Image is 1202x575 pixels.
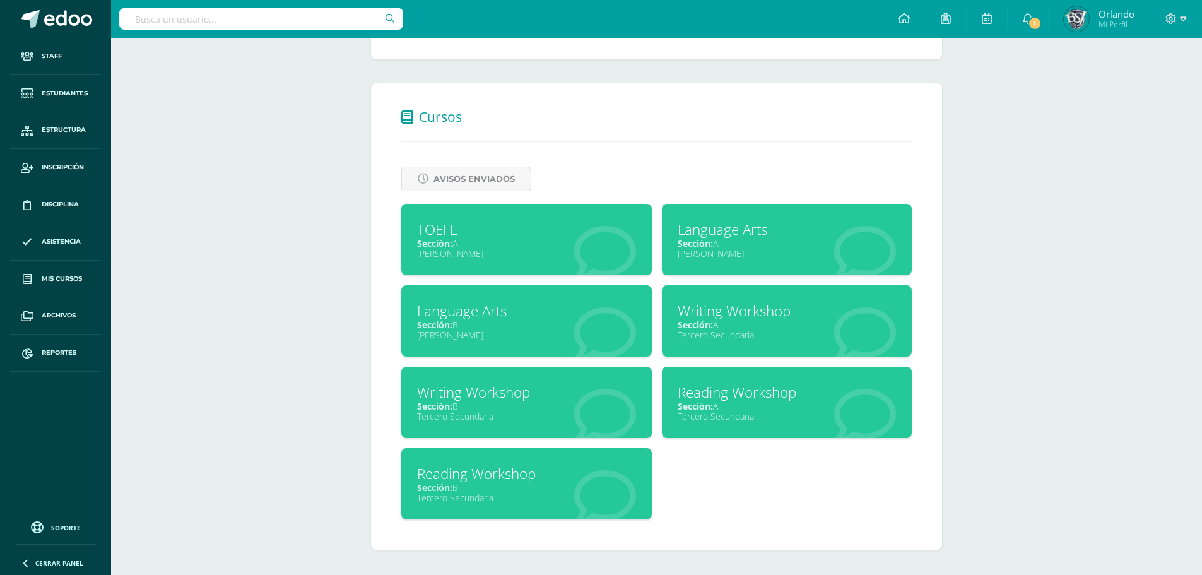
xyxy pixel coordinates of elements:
[417,400,636,412] div: B
[678,237,897,249] div: A
[51,523,81,532] span: Soporte
[42,348,76,358] span: Reportes
[401,285,652,357] a: Language ArtsSección:B[PERSON_NAME]
[417,382,636,402] div: Writing Workshop
[678,319,897,331] div: A
[417,464,636,483] div: Reading Workshop
[401,367,652,438] a: Writing WorkshopSección:BTercero Secundaria
[417,492,636,504] div: Tercero Secundaria
[15,518,96,535] a: Soporte
[662,367,912,438] a: Reading WorkshopSección:ATercero Secundaria
[401,448,652,519] a: Reading WorkshopSección:BTercero Secundaria
[417,301,636,321] div: Language Arts
[678,329,897,341] div: Tercero Secundaria
[42,51,62,61] span: Staff
[10,75,101,112] a: Estudiantes
[417,237,452,249] span: Sección:
[678,319,713,331] span: Sección:
[10,297,101,335] a: Archivos
[433,167,515,191] span: Avisos Enviados
[417,319,636,331] div: B
[678,410,897,422] div: Tercero Secundaria
[1064,6,1089,32] img: d5c8d16448259731d9230e5ecd375886.png
[417,410,636,422] div: Tercero Secundaria
[417,329,636,341] div: [PERSON_NAME]
[678,400,897,412] div: A
[42,274,82,284] span: Mis cursos
[662,204,912,275] a: Language ArtsSección:A[PERSON_NAME]
[42,237,81,247] span: Asistencia
[42,311,76,321] span: Archivos
[10,335,101,372] a: Reportes
[417,482,636,494] div: B
[35,559,83,567] span: Cerrar panel
[419,108,462,126] span: Cursos
[678,247,897,259] div: [PERSON_NAME]
[678,382,897,402] div: Reading Workshop
[417,482,452,494] span: Sección:
[10,186,101,223] a: Disciplina
[10,261,101,298] a: Mis cursos
[10,149,101,186] a: Inscripción
[678,237,713,249] span: Sección:
[1099,8,1134,20] span: Orlando
[10,112,101,150] a: Estructura
[417,237,636,249] div: A
[678,400,713,412] span: Sección:
[417,220,636,239] div: TOEFL
[42,88,88,98] span: Estudiantes
[1028,16,1042,30] span: 1
[417,400,452,412] span: Sección:
[1099,19,1134,30] span: Mi Perfil
[401,167,531,191] a: Avisos Enviados
[119,8,403,30] input: Busca un usuario...
[401,204,652,275] a: TOEFLSección:A[PERSON_NAME]
[417,319,452,331] span: Sección:
[42,125,86,135] span: Estructura
[417,247,636,259] div: [PERSON_NAME]
[10,223,101,261] a: Asistencia
[662,285,912,357] a: Writing WorkshopSección:ATercero Secundaria
[678,301,897,321] div: Writing Workshop
[42,199,79,210] span: Disciplina
[42,162,84,172] span: Inscripción
[678,220,897,239] div: Language Arts
[10,38,101,75] a: Staff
